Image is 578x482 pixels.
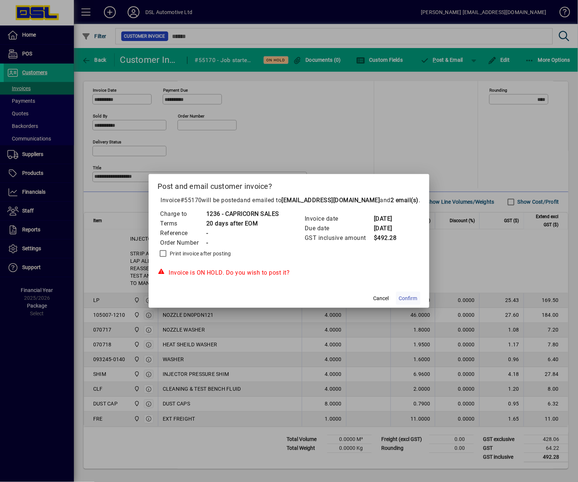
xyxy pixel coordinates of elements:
h2: Post and email customer invoice? [149,174,429,196]
p: Invoice will be posted . [158,196,420,205]
span: and emailed to [240,197,419,204]
td: Reference [160,228,206,238]
span: #55170 [180,197,202,204]
td: [DATE] [373,214,403,224]
td: Due date [304,224,373,233]
td: Terms [160,219,206,228]
td: 20 days after EOM [206,219,279,228]
td: $492.28 [373,233,403,243]
td: Order Number [160,238,206,248]
td: Invoice date [304,214,373,224]
b: 2 email(s) [391,197,419,204]
td: - [206,228,279,238]
b: [EMAIL_ADDRESS][DOMAIN_NAME] [282,197,380,204]
td: Charge to [160,209,206,219]
td: 1236 - CAPRICORN SALES [206,209,279,219]
button: Confirm [396,292,420,305]
span: Cancel [373,295,389,302]
td: [DATE] [373,224,403,233]
span: Confirm [399,295,418,302]
label: Print invoice after posting [168,250,231,257]
button: Cancel [369,292,393,305]
td: GST inclusive amount [304,233,373,243]
td: - [206,238,279,248]
div: Invoice is ON HOLD. Do you wish to post it? [158,268,420,277]
span: and [380,197,419,204]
